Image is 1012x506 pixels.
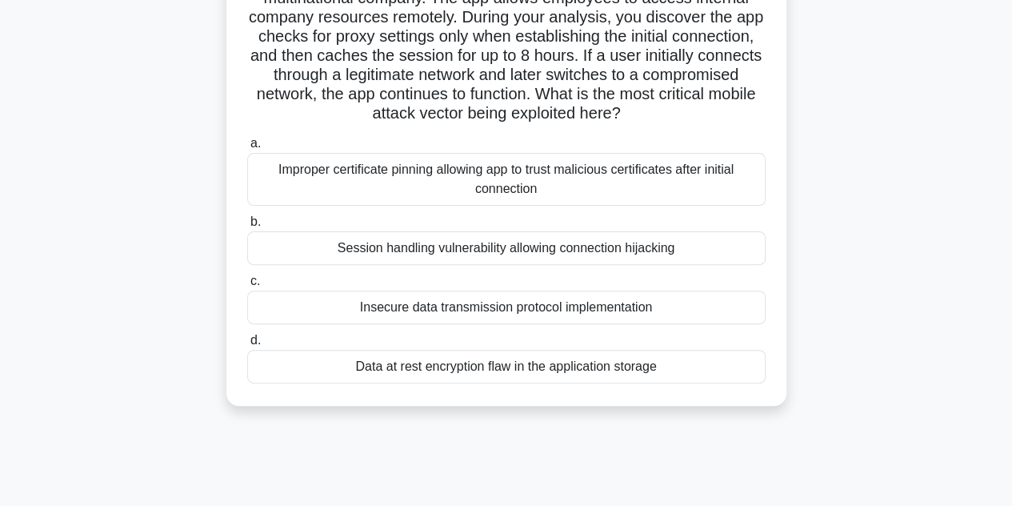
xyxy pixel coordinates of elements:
[250,215,261,228] span: b.
[247,350,766,384] div: Data at rest encryption flaw in the application storage
[247,153,766,206] div: Improper certificate pinning allowing app to trust malicious certificates after initial connection
[250,136,261,150] span: a.
[250,274,260,287] span: c.
[247,291,766,324] div: Insecure data transmission protocol implementation
[250,333,261,347] span: d.
[247,231,766,265] div: Session handling vulnerability allowing connection hijacking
